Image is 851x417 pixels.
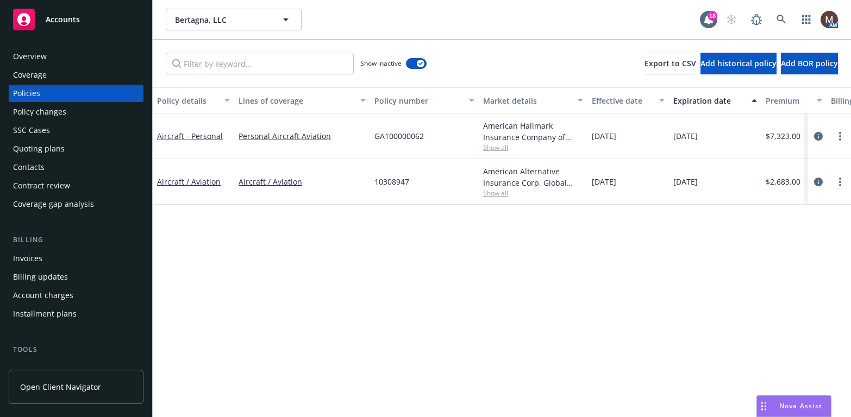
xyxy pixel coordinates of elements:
[9,159,143,176] a: Contacts
[746,9,767,30] a: Report a Bug
[13,177,70,194] div: Contract review
[587,87,669,113] button: Effective date
[673,95,745,106] div: Expiration date
[483,95,571,106] div: Market details
[166,9,302,30] button: Bertagna, LLC
[812,175,825,188] a: circleInformation
[370,87,479,113] button: Policy number
[812,130,825,143] a: circleInformation
[13,250,42,267] div: Invoices
[673,130,698,142] span: [DATE]
[13,48,47,65] div: Overview
[721,9,742,30] a: Start snowing
[374,130,424,142] span: GA100000062
[13,195,94,213] div: Coverage gap analysis
[13,66,47,84] div: Coverage
[239,130,366,142] a: Personal Aircraft Aviation
[13,122,50,139] div: SSC Cases
[13,305,77,323] div: Installment plans
[9,85,143,102] a: Policies
[771,9,792,30] a: Search
[9,195,143,213] a: Coverage gap analysis
[13,140,65,157] div: Quoting plans
[9,287,143,304] a: Account charges
[374,95,462,106] div: Policy number
[374,176,409,187] span: 10308947
[153,87,234,113] button: Policy details
[592,130,616,142] span: [DATE]
[13,103,66,121] div: Policy changes
[766,130,800,142] span: $7,323.00
[9,344,143,355] div: Tools
[20,381,101,393] span: Open Client Navigator
[13,159,45,176] div: Contacts
[9,250,143,267] a: Invoices
[166,53,354,74] input: Filter by keyword...
[157,131,223,141] a: Aircraft - Personal
[9,140,143,157] a: Quoting plans
[9,48,143,65] a: Overview
[708,11,717,21] div: 18
[13,287,73,304] div: Account charges
[700,53,777,74] button: Add historical policy
[483,166,583,188] div: American Alternative Insurance Corp, Global Aerospace Inc
[834,175,847,188] a: more
[13,359,59,377] div: Manage files
[757,396,771,416] div: Drag to move
[592,176,616,187] span: [DATE]
[9,359,143,377] a: Manage files
[781,53,838,74] button: Add BOR policy
[239,176,366,187] a: Aircraft / Aviation
[157,176,221,187] a: Aircraft / Aviation
[483,120,583,143] div: American Hallmark Insurance Company of [US_STATE], [GEOGRAPHIC_DATA]
[673,176,698,187] span: [DATE]
[700,58,777,68] span: Add historical policy
[9,4,143,35] a: Accounts
[9,177,143,194] a: Contract review
[796,9,817,30] a: Switch app
[781,58,838,68] span: Add BOR policy
[483,188,583,198] span: Show all
[360,59,402,68] span: Show inactive
[46,15,80,24] span: Accounts
[9,122,143,139] a: SSC Cases
[9,235,143,245] div: Billing
[821,11,838,28] img: photo
[766,95,810,106] div: Premium
[669,87,761,113] button: Expiration date
[644,58,696,68] span: Export to CSV
[9,305,143,323] a: Installment plans
[9,66,143,84] a: Coverage
[9,103,143,121] a: Policy changes
[766,176,800,187] span: $2,683.00
[13,268,68,286] div: Billing updates
[592,95,653,106] div: Effective date
[175,14,269,26] span: Bertagna, LLC
[479,87,587,113] button: Market details
[779,401,822,410] span: Nova Assist
[234,87,370,113] button: Lines of coverage
[834,130,847,143] a: more
[13,85,40,102] div: Policies
[644,53,696,74] button: Export to CSV
[483,143,583,152] span: Show all
[9,268,143,286] a: Billing updates
[157,95,218,106] div: Policy details
[756,395,831,417] button: Nova Assist
[239,95,354,106] div: Lines of coverage
[761,87,827,113] button: Premium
